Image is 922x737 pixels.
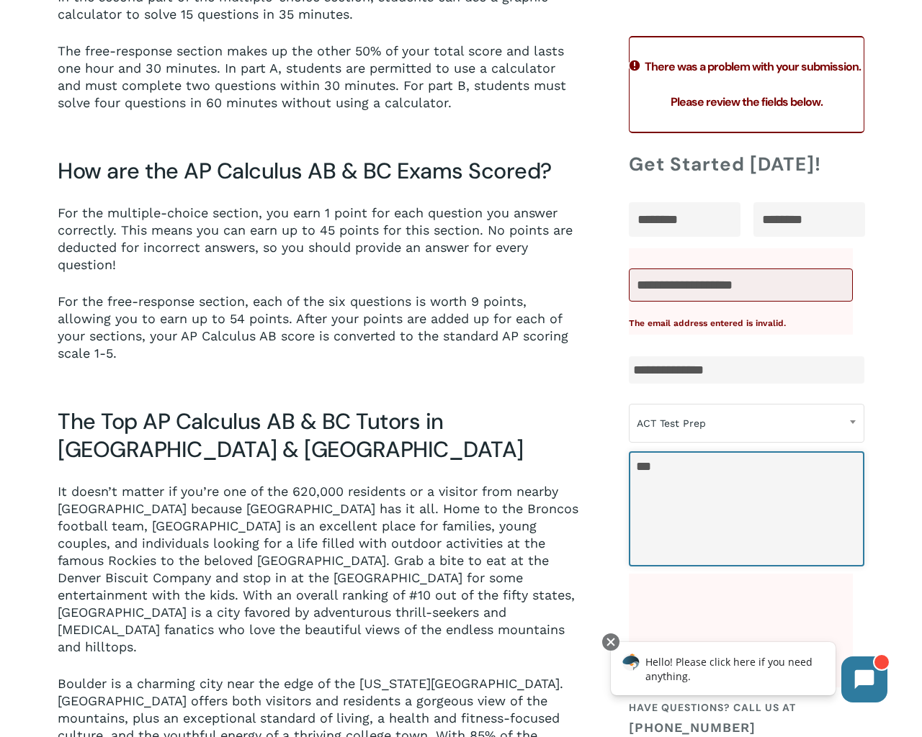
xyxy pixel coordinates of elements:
h4: Get Started [DATE]! [629,151,864,177]
iframe: reCAPTCHA [629,582,848,638]
h3: How are the AP Calculus AB & BC Exams Scored? [58,157,578,185]
iframe: Chatbot [596,630,902,717]
strong: [PHONE_NUMBER] [629,720,756,735]
h3: The Top AP Calculus AB & BC Tutors in [GEOGRAPHIC_DATA] & [GEOGRAPHIC_DATA] [58,407,578,464]
span: ACT Test Prep [629,404,864,443]
p: For the free-response section, each of the six questions is worth 9 points, allowing you to earn ... [58,293,578,362]
p: The free-response section makes up the other 50% of your total score and lasts one hour and 30 mi... [58,42,578,112]
div: The email address entered is invalid. [629,303,853,332]
span: ACT Test Prep [630,408,864,438]
a: [PHONE_NUMBER] [629,720,864,735]
p: It doesn’t matter if you’re one of the 620,000 residents or a visitor from nearby [GEOGRAPHIC_DAT... [58,483,578,675]
p: For the multiple-choice section, you earn 1 point for each question you answer correctly. This me... [58,204,578,293]
h2: There was a problem with your submission. Please review the fields below. [630,49,864,120]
